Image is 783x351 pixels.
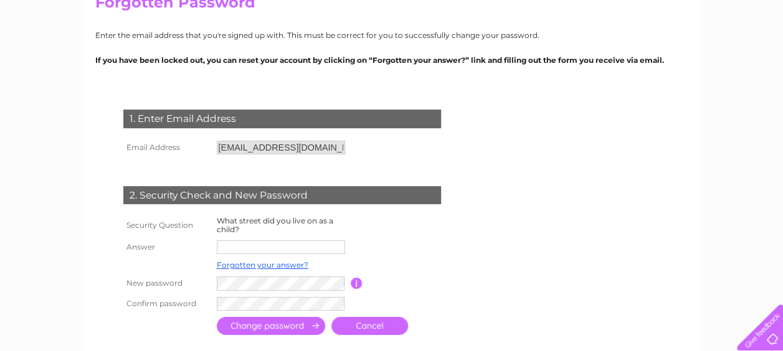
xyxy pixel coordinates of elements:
[548,6,634,22] a: 0333 014 3131
[123,186,441,205] div: 2. Security Check and New Password
[719,53,738,62] a: Blog
[217,317,325,335] input: Submit
[217,260,308,269] a: Forgotten your answer?
[98,7,686,60] div: Clear Business is a trading name of Verastar Limited (registered in [GEOGRAPHIC_DATA] No. 3667643...
[95,29,688,41] p: Enter the email address that you're signed up with. This must be correct for you to successfully ...
[120,138,214,157] th: Email Address
[351,278,363,289] input: Information
[331,317,408,335] a: Cancel
[120,294,214,314] th: Confirm password
[745,53,776,62] a: Contact
[95,54,688,66] p: If you have been locked out, you can reset your account by clicking on “Forgotten your answer?” l...
[123,110,441,128] div: 1. Enter Email Address
[640,53,667,62] a: Energy
[217,216,333,234] label: What street did you live on as a child?
[675,53,712,62] a: Telecoms
[120,273,214,294] th: New password
[27,32,91,70] img: logo.png
[609,53,632,62] a: Water
[120,213,214,237] th: Security Question
[120,237,214,257] th: Answer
